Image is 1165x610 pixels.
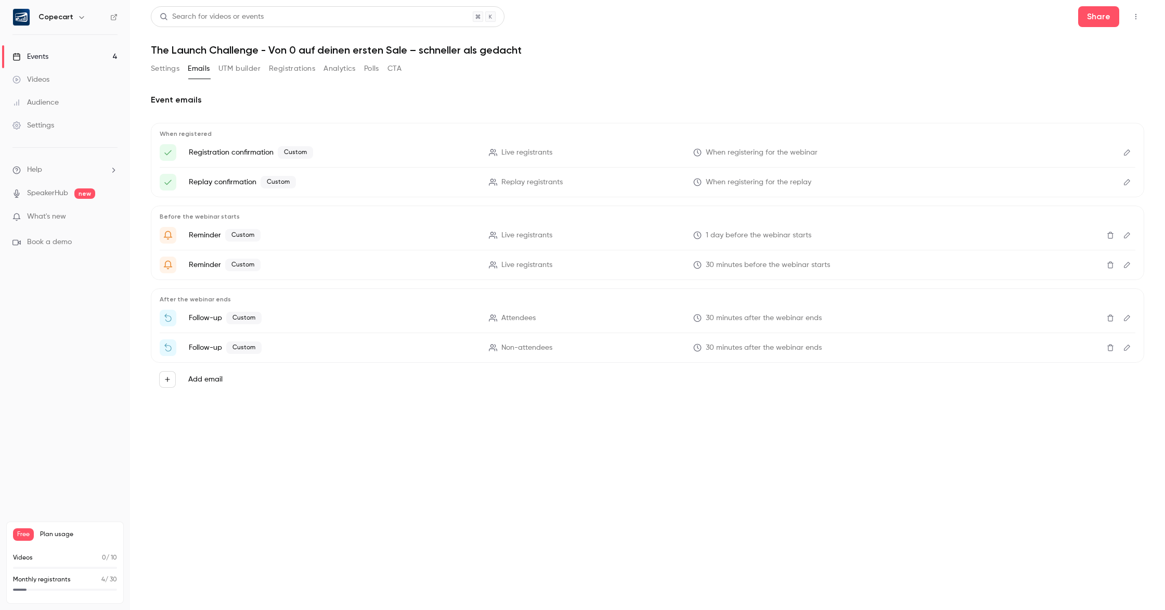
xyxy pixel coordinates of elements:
span: When registering for the replay [706,177,811,188]
a: SpeakerHub [27,188,68,199]
p: Registration confirmation [189,146,476,159]
li: ⏰&nbsp;Morgen ist es soweit: The Launch Challenge startet [160,227,1135,244]
li: 🔥&nbsp;Du warst dabei – so geht’s nach der Launch Challenge weiter [160,310,1135,326]
button: Delete [1102,227,1119,244]
span: new [74,188,95,199]
p: Reminder [189,229,476,242]
span: Live registrants [501,260,552,271]
span: What's new [27,211,66,222]
span: Custom [226,312,262,324]
button: Edit [1119,174,1135,190]
button: Delete [1102,310,1119,326]
span: Attendees [501,313,536,324]
button: Delete [1102,257,1119,273]
div: Videos [12,74,49,85]
button: UTM builder [218,60,261,77]
button: Settings [151,60,179,77]
span: Plan usage [40,530,117,539]
span: Custom [225,259,261,271]
p: Follow-up [189,312,476,324]
label: Add email [188,374,223,385]
p: Replay confirmation [189,176,476,188]
p: Follow-up [189,341,476,354]
button: Emails [188,60,210,77]
span: Free [13,528,34,541]
li: help-dropdown-opener [12,164,118,175]
button: Edit [1119,310,1135,326]
p: When registered [160,130,1135,138]
button: Edit [1119,144,1135,161]
span: Live registrants [501,147,552,158]
p: Videos [13,553,33,563]
button: Delete [1102,339,1119,356]
p: Monthly registrants [13,575,71,584]
li: 🎟️ Du bist drin: The Launch Challenge wartet auf dich [160,144,1135,161]
span: 1 day before the webinar starts [706,230,811,241]
button: Edit [1119,339,1135,356]
p: Before the webinar starts [160,212,1135,221]
span: 4 [101,577,105,583]
span: 0 [102,555,106,561]
li: ▶️&nbsp;Dein Replay-Link zur Launch Challenge [160,174,1135,190]
span: 30 minutes after the webinar ends [706,342,822,353]
span: 30 minutes before the webinar starts [706,260,830,271]
h6: Copecart [38,12,73,22]
button: CTA [387,60,402,77]
span: 30 minutes after the webinar ends [706,313,822,324]
div: Search for videos or events [160,11,264,22]
div: Events [12,52,48,62]
span: Book a demo [27,237,72,248]
span: When registering for the webinar [706,147,818,158]
p: / 10 [102,553,117,563]
button: Edit [1119,227,1135,244]
span: Help [27,164,42,175]
span: Custom [278,146,313,159]
button: Polls [364,60,379,77]
button: Analytics [323,60,356,77]
button: Edit [1119,257,1135,273]
span: Replay registrants [501,177,563,188]
div: Audience [12,97,59,108]
li: ❌&nbsp;Du hast die Launch Challenge verpasst – hier ist deine zweite Chance [160,339,1135,356]
h1: The Launch Challenge - Von 0 auf deinen ersten Sale – schneller als gedacht [151,44,1144,56]
span: Custom [225,229,261,242]
div: Settings [12,120,54,131]
li: 🚀&nbsp;Es geht los: The Launch Challenge startet gleich! [160,257,1135,273]
button: Share [1078,6,1119,27]
p: Reminder [189,259,476,271]
span: Custom [226,341,262,354]
span: Live registrants [501,230,552,241]
p: After the webinar ends [160,295,1135,303]
img: Copecart [13,9,30,26]
span: Non-attendees [501,342,552,353]
span: Custom [261,176,296,188]
h2: Event emails [151,94,1144,106]
button: Registrations [269,60,315,77]
p: / 30 [101,575,117,584]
